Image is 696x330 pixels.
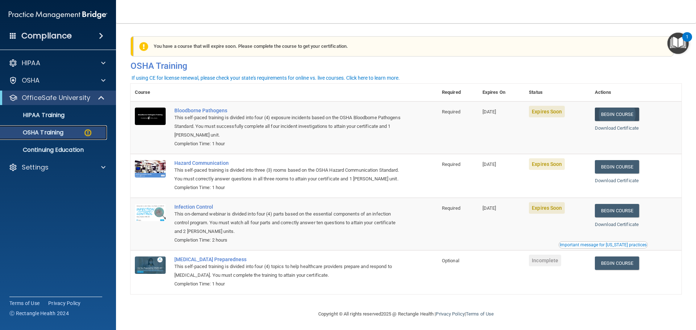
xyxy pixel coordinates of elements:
div: Completion Time: 1 hour [174,280,401,288]
p: HIPAA Training [5,112,65,119]
div: Copyright © All rights reserved 2025 @ Rectangle Health | | [274,302,538,326]
p: OSHA [22,76,40,85]
span: [DATE] [482,162,496,167]
span: Expires Soon [529,202,565,214]
a: Begin Course [595,108,639,121]
span: Optional [442,258,459,263]
h4: Compliance [21,31,72,41]
div: This self-paced training is divided into four (4) exposure incidents based on the OSHA Bloodborne... [174,113,401,139]
button: If using CE for license renewal, please check your state's requirements for online vs. live cours... [130,74,401,82]
span: Required [442,109,460,114]
a: Begin Course [595,160,639,174]
th: Expires On [478,84,525,101]
div: If using CE for license renewal, please check your state's requirements for online vs. live cours... [132,75,400,80]
a: Privacy Policy [48,300,81,307]
button: Open Resource Center, 1 new notification [667,33,689,54]
a: Begin Course [595,204,639,217]
div: 1 [686,37,688,46]
button: Read this if you are a dental practitioner in the state of CA [559,241,648,248]
th: Required [438,84,478,101]
div: This self-paced training is divided into four (4) topics to help healthcare providers prepare and... [174,262,401,280]
div: Completion Time: 1 hour [174,183,401,192]
a: Terms of Use [9,300,40,307]
a: Infection Control [174,204,401,210]
span: Required [442,205,460,211]
a: Terms of Use [466,311,494,317]
p: HIPAA [22,59,40,67]
p: OSHA Training [5,129,63,136]
a: Settings [9,163,105,172]
a: [MEDICAL_DATA] Preparedness [174,256,401,262]
img: PMB logo [9,8,107,22]
a: Begin Course [595,256,639,270]
th: Status [525,84,591,101]
a: HIPAA [9,59,105,67]
h4: OSHA Training [130,61,681,71]
div: This self-paced training is divided into three (3) rooms based on the OSHA Hazard Communication S... [174,166,401,183]
a: Privacy Policy [436,311,464,317]
span: Expires Soon [529,106,565,117]
a: Download Certificate [595,222,639,227]
img: exclamation-circle-solid-warning.7ed2984d.png [139,42,148,51]
th: Course [130,84,170,101]
a: Hazard Communication [174,160,401,166]
th: Actions [591,84,681,101]
a: OSHA [9,76,105,85]
span: Ⓒ Rectangle Health 2024 [9,310,69,317]
span: Required [442,162,460,167]
span: Incomplete [529,255,561,266]
a: OfficeSafe University [9,93,105,102]
a: Download Certificate [595,178,639,183]
p: Continuing Education [5,146,104,154]
a: Download Certificate [595,125,639,131]
p: OfficeSafe University [22,93,90,102]
div: You have a course that will expire soon. Please complete the course to get your certification. [133,36,674,57]
span: [DATE] [482,109,496,114]
img: warning-circle.0cc9ac19.png [83,128,92,137]
span: [DATE] [482,205,496,211]
div: Completion Time: 2 hours [174,236,401,245]
div: Completion Time: 1 hour [174,139,401,148]
p: Settings [22,163,49,172]
div: Important message for [US_STATE] practices [560,243,647,247]
a: Bloodborne Pathogens [174,108,401,113]
div: This on-demand webinar is divided into four (4) parts based on the essential components of an inf... [174,210,401,236]
span: Expires Soon [529,158,565,170]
